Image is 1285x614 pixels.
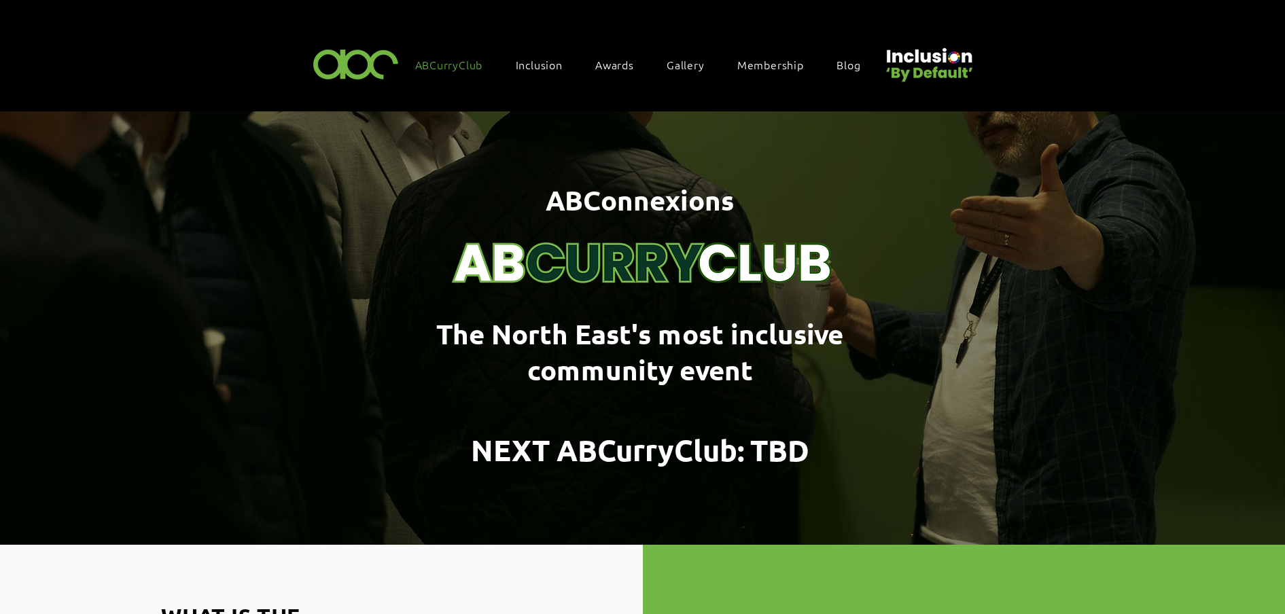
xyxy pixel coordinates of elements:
[471,431,745,469] span: NEXT ABCurryClub:
[509,50,583,79] div: Inclusion
[309,43,403,84] img: ABC-Logo-Blank-Background-01-01-2.png
[750,431,809,469] span: TBD
[415,57,483,72] span: ABCurryClub
[408,50,504,79] a: ABCurryClub
[737,57,804,72] span: Membership
[595,57,634,72] span: Awards
[837,57,860,72] span: Blog
[436,316,843,387] span: The North East's most inclusive community event
[439,148,847,300] img: Curry Club Brand (4).png
[730,50,824,79] a: Membership
[436,430,844,471] h1: :
[408,50,881,79] nav: Site
[588,50,654,79] div: Awards
[667,57,705,72] span: Gallery
[830,50,881,79] a: Blog
[660,50,725,79] a: Gallery
[516,57,563,72] span: Inclusion
[881,37,975,84] img: Untitled design (22).png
